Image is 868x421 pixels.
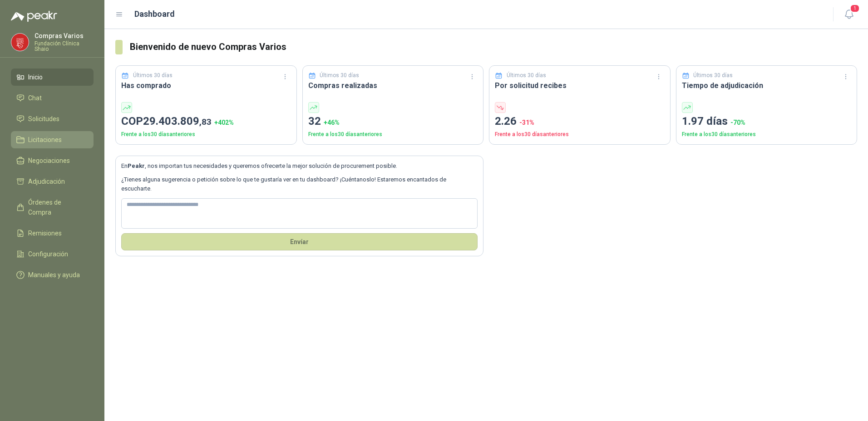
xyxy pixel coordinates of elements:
[495,130,665,139] p: Frente a los 30 días anteriores
[850,4,860,13] span: 1
[11,69,94,86] a: Inicio
[143,115,212,127] span: 29.403.809
[11,89,94,107] a: Chat
[121,162,478,171] p: En , nos importan tus necesidades y queremos ofrecerte la mejor solución de procurement posible.
[28,228,62,238] span: Remisiones
[308,130,478,139] p: Frente a los 30 días anteriores
[320,71,359,80] p: Últimos 30 días
[519,119,534,126] span: -31 %
[121,113,291,130] p: COP
[128,162,145,169] b: Peakr
[11,11,57,22] img: Logo peakr
[11,131,94,148] a: Licitaciones
[28,135,62,145] span: Licitaciones
[28,249,68,259] span: Configuración
[682,80,852,91] h3: Tiempo de adjudicación
[495,80,665,91] h3: Por solicitud recibes
[28,156,70,166] span: Negociaciones
[35,41,94,52] p: Fundación Clínica Shaio
[28,270,80,280] span: Manuales y ayuda
[11,152,94,169] a: Negociaciones
[11,225,94,242] a: Remisiones
[11,266,94,284] a: Manuales y ayuda
[133,71,173,80] p: Últimos 30 días
[693,71,733,80] p: Últimos 30 días
[121,130,291,139] p: Frente a los 30 días anteriores
[308,80,478,91] h3: Compras realizadas
[11,245,94,263] a: Configuración
[130,40,857,54] h3: Bienvenido de nuevo Compras Varios
[682,113,852,130] p: 1.97 días
[214,119,234,126] span: + 402 %
[841,6,857,23] button: 1
[324,119,340,126] span: + 46 %
[28,197,85,217] span: Órdenes de Compra
[121,233,478,250] button: Envíar
[28,176,65,186] span: Adjudicación
[11,34,29,51] img: Company Logo
[134,8,175,20] h1: Dashboard
[495,113,665,130] p: 2.26
[35,33,94,39] p: Compras Varios
[121,175,478,194] p: ¿Tienes alguna sugerencia o petición sobre lo que te gustaría ver en tu dashboard? ¡Cuéntanoslo! ...
[11,173,94,190] a: Adjudicación
[308,113,478,130] p: 32
[11,194,94,221] a: Órdenes de Compra
[730,119,745,126] span: -70 %
[28,114,59,124] span: Solicitudes
[507,71,546,80] p: Últimos 30 días
[121,80,291,91] h3: Has comprado
[28,93,42,103] span: Chat
[682,130,852,139] p: Frente a los 30 días anteriores
[199,117,212,127] span: ,83
[28,72,43,82] span: Inicio
[11,110,94,127] a: Solicitudes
